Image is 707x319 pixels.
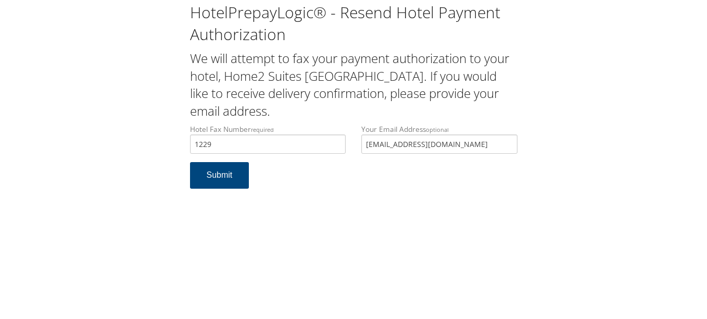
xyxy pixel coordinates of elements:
h2: We will attempt to fax your payment authorization to your hotel, Home2 Suites [GEOGRAPHIC_DATA]. ... [190,50,517,119]
label: Your Email Address [361,124,517,154]
h1: HotelPrepayLogic® - Resend Hotel Payment Authorization [190,2,517,45]
small: required [251,126,274,133]
input: Hotel Fax Numberrequired [190,134,346,154]
small: optional [426,126,449,133]
label: Hotel Fax Number [190,124,346,154]
button: Submit [190,162,249,189]
input: Your Email Addressoptional [361,134,517,154]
